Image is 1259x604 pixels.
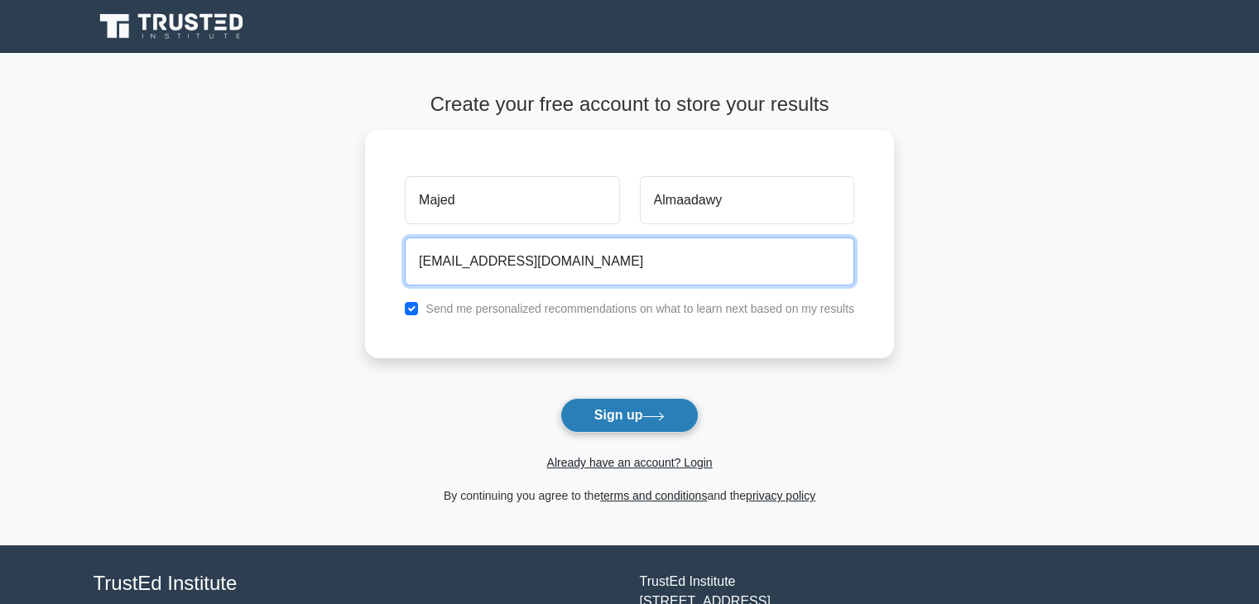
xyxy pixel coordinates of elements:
input: Last name [640,176,854,224]
div: By continuing you agree to the and the [355,486,904,506]
input: Email [405,237,854,285]
button: Sign up [560,398,699,433]
input: First name [405,176,619,224]
a: Already have an account? Login [546,456,712,469]
h4: Create your free account to store your results [365,93,894,117]
a: terms and conditions [600,489,707,502]
label: Send me personalized recommendations on what to learn next based on my results [425,302,854,315]
a: privacy policy [746,489,815,502]
h4: TrustEd Institute [94,572,620,596]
